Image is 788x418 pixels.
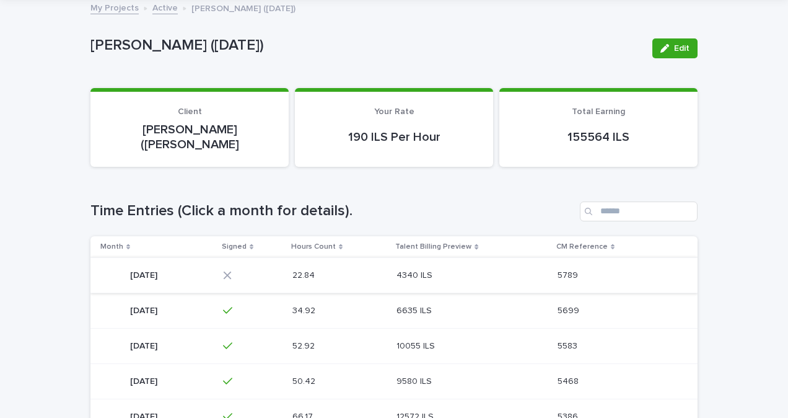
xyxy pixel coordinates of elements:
p: 52.92 [292,339,317,352]
p: CM Reference [556,240,608,254]
p: [PERSON_NAME] ([DATE]) [90,37,642,55]
span: Edit [674,44,689,53]
p: Talent Billing Preview [395,240,471,254]
p: 9580 ILS [396,374,434,387]
p: 5699 [558,303,582,316]
p: Hours Count [291,240,336,254]
p: 10055 ILS [396,339,437,352]
p: 34.92 [292,303,318,316]
p: [DATE] [130,339,160,352]
p: 4340 ILS [396,268,435,281]
p: [DATE] [130,374,160,387]
tr: [DATE][DATE] 22.8422.84 4340 ILS4340 ILS 57895789 [90,257,698,293]
p: [DATE] [130,268,160,281]
tr: [DATE][DATE] 34.9234.92 6635 ILS6635 ILS 56995699 [90,293,698,328]
tr: [DATE][DATE] 52.9252.92 10055 ILS10055 ILS 55835583 [90,328,698,363]
input: Search [580,202,698,221]
p: [PERSON_NAME] ([DATE]) [191,1,295,14]
tr: [DATE][DATE] 50.4250.42 9580 ILS9580 ILS 54685468 [90,363,698,399]
p: 155564 ILS [514,130,683,145]
p: 190 ILS Per Hour [310,130,478,145]
span: Client [178,107,202,116]
p: Month [100,240,123,254]
p: 5468 [558,374,581,387]
p: 5789 [558,268,580,281]
p: [PERSON_NAME] ([PERSON_NAME] [105,122,274,152]
span: Your Rate [374,107,414,116]
p: 22.84 [292,268,317,281]
p: 6635 ILS [396,303,434,316]
p: 50.42 [292,374,318,387]
p: 5583 [558,339,580,352]
button: Edit [652,38,698,58]
span: Total Earning [572,107,625,116]
p: [DATE] [130,303,160,316]
p: Signed [222,240,247,254]
h1: Time Entries (Click a month for details). [90,202,575,220]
